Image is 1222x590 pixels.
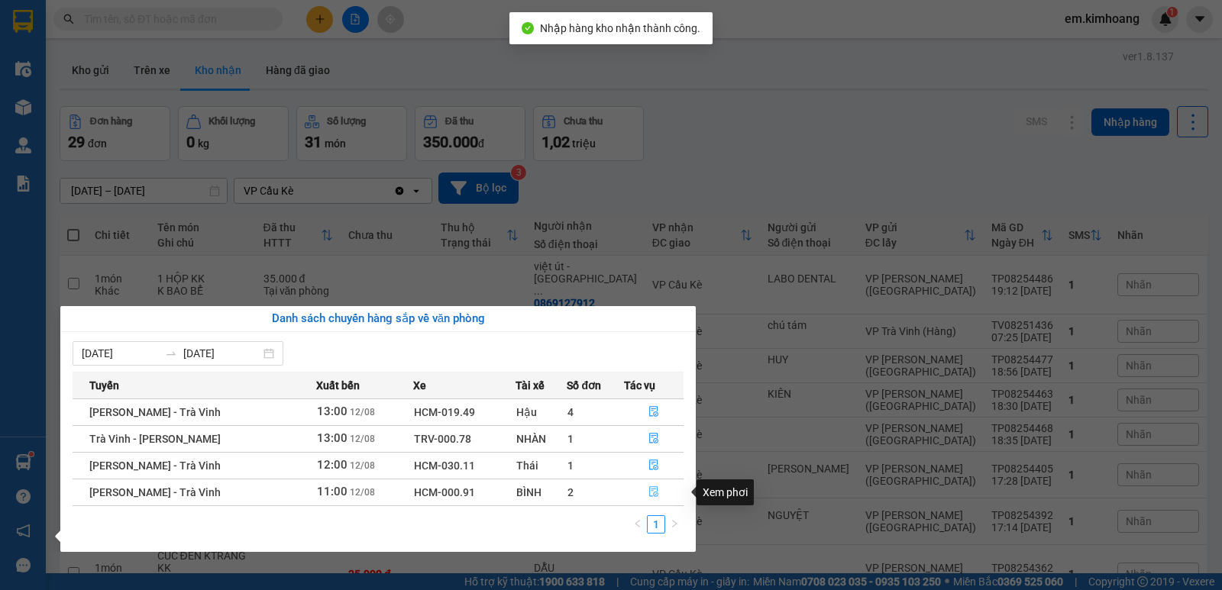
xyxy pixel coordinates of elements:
[95,30,113,44] span: MẸ
[567,406,574,418] span: 4
[6,99,37,114] span: GIAO:
[625,400,683,424] button: file-done
[625,453,683,478] button: file-done
[540,22,700,34] span: Nhập hàng kho nhận thành công.
[516,484,566,501] div: BÌNH
[522,22,534,34] span: check-circle
[82,82,199,97] span: [GEOGRAPHIC_DATA]
[82,345,159,362] input: Từ ngày
[624,377,655,394] span: Tác vụ
[665,515,684,534] button: right
[350,487,375,498] span: 12/08
[6,82,199,97] span: 0362444529 -
[73,310,684,328] div: Danh sách chuyến hàng sắp về văn phòng
[350,407,375,418] span: 12/08
[183,345,260,362] input: Đến ngày
[647,515,665,534] li: 1
[89,406,221,418] span: [PERSON_NAME] - Trà Vinh
[89,459,221,472] span: [PERSON_NAME] - Trà Vinh
[31,30,113,44] span: VP Cầu Kè -
[89,377,119,394] span: Tuyến
[51,8,177,23] strong: BIÊN NHẬN GỬI HÀNG
[670,519,679,528] span: right
[567,486,574,498] span: 2
[567,433,574,445] span: 1
[629,515,647,534] button: left
[317,431,348,445] span: 13:00
[633,519,642,528] span: left
[414,406,475,418] span: HCM-019.49
[6,30,223,44] p: GỬI:
[6,51,154,80] span: VP [PERSON_NAME] ([GEOGRAPHIC_DATA])
[165,347,177,359] span: to
[414,459,475,472] span: HCM-030.11
[697,479,754,505] div: Xem phơi
[625,427,683,451] button: file-done
[414,433,471,445] span: TRV-000.78
[516,457,566,474] div: Thái
[648,516,664,533] a: 1
[625,480,683,505] button: file-done
[665,515,684,534] li: Next Page
[516,404,566,421] div: Hậu
[89,433,221,445] span: Trà Vinh - [PERSON_NAME]
[350,434,375,444] span: 12/08
[414,486,475,498] span: HCM-000.91
[648,459,659,472] span: file-done
[413,377,426,394] span: Xe
[648,433,659,445] span: file-done
[350,460,375,471] span: 12/08
[6,51,223,80] p: NHẬN:
[316,377,360,394] span: Xuất bến
[648,406,659,418] span: file-done
[567,459,574,472] span: 1
[317,458,348,472] span: 12:00
[516,430,566,447] div: NHÀN
[165,347,177,359] span: swap-right
[629,515,647,534] li: Previous Page
[648,486,659,498] span: file-done
[89,486,221,498] span: [PERSON_NAME] - Trà Vinh
[567,377,601,394] span: Số đơn
[317,485,348,498] span: 11:00
[317,405,348,418] span: 13:00
[516,377,545,394] span: Tài xế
